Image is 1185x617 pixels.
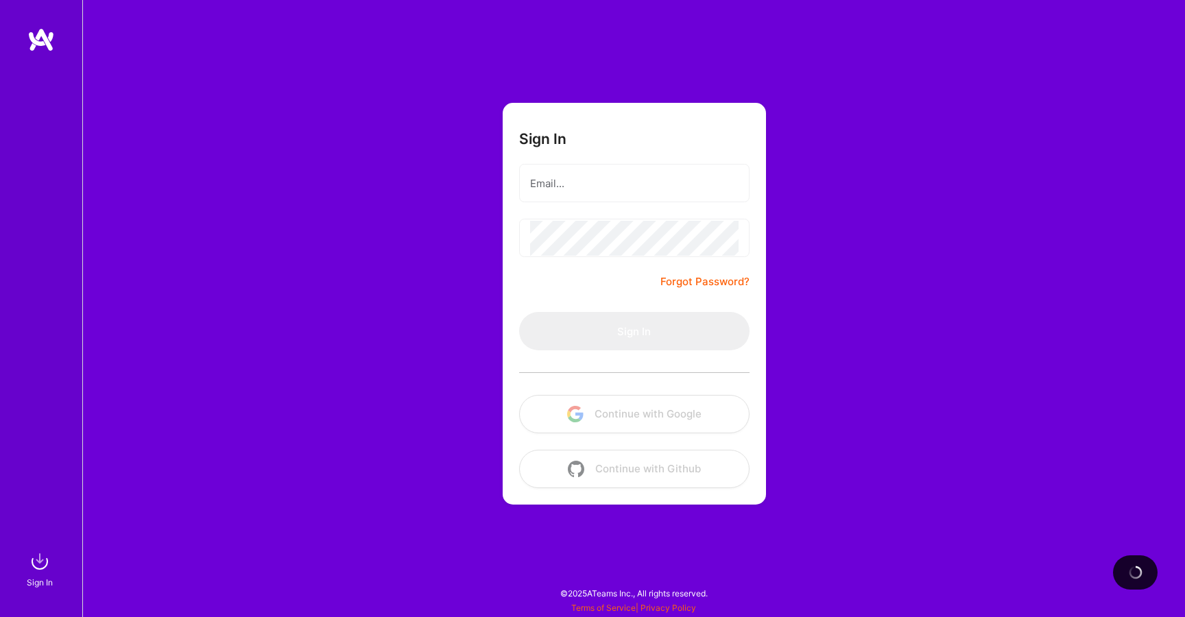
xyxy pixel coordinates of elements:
[567,406,584,422] img: icon
[1129,566,1142,579] img: loading
[519,395,750,433] button: Continue with Google
[27,27,55,52] img: logo
[571,603,696,613] span: |
[519,312,750,350] button: Sign In
[27,575,53,590] div: Sign In
[29,548,53,590] a: sign inSign In
[519,450,750,488] button: Continue with Github
[26,548,53,575] img: sign in
[519,130,566,147] h3: Sign In
[571,603,636,613] a: Terms of Service
[641,603,696,613] a: Privacy Policy
[568,461,584,477] img: icon
[530,166,739,201] input: Email...
[660,274,750,290] a: Forgot Password?
[82,576,1185,610] div: © 2025 ATeams Inc., All rights reserved.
